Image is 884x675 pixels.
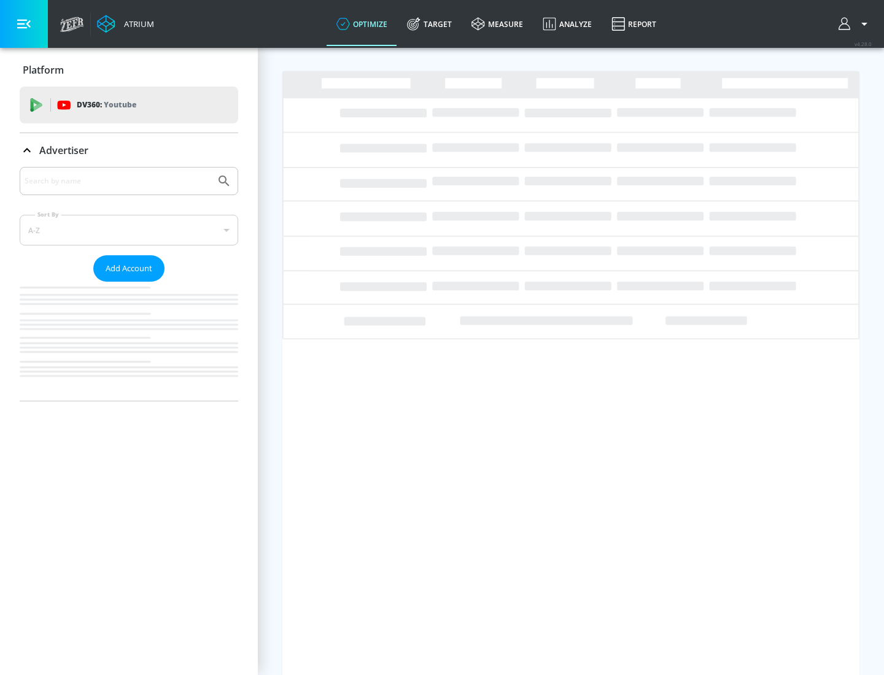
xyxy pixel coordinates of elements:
nav: list of Advertiser [20,282,238,401]
p: Youtube [104,98,136,111]
a: Report [602,2,666,46]
button: Add Account [93,255,165,282]
input: Search by name [25,173,211,189]
div: Platform [20,53,238,87]
a: Analyze [533,2,602,46]
label: Sort By [35,210,61,218]
div: Advertiser [20,133,238,168]
div: DV360: Youtube [20,87,238,123]
p: Advertiser [39,144,88,157]
span: v 4.28.0 [855,40,872,47]
a: Atrium [97,15,154,33]
a: optimize [327,2,397,46]
span: Add Account [106,261,152,276]
a: measure [462,2,533,46]
div: Atrium [119,18,154,29]
p: DV360: [77,98,136,112]
div: Advertiser [20,167,238,401]
p: Platform [23,63,64,77]
a: Target [397,2,462,46]
div: A-Z [20,215,238,245]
